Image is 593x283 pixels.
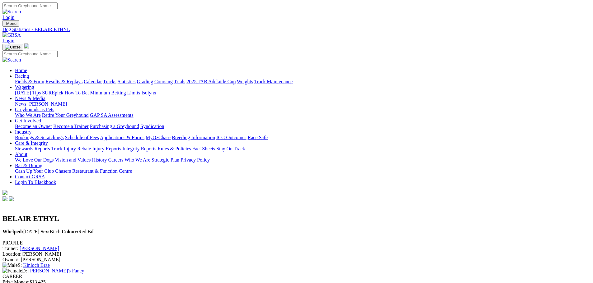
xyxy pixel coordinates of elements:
b: Whelped: [2,229,23,234]
div: About [15,157,591,163]
a: Cash Up Your Club [15,168,54,174]
input: Search [2,2,58,9]
a: Wagering [15,84,34,90]
a: History [92,157,107,162]
a: Who We Are [125,157,150,162]
div: CAREER [2,274,591,279]
a: Applications & Forms [100,135,144,140]
a: Who We Are [15,112,41,118]
a: Kinloch Brae [23,262,50,268]
a: Stewards Reports [15,146,50,151]
a: Vision and Values [55,157,91,162]
input: Search [2,51,58,57]
span: Menu [6,21,16,26]
div: [PERSON_NAME] [2,251,591,257]
h2: BELAIR ETHYL [2,214,591,223]
a: Dog Statistics - BELAIR ETHYL [2,27,591,32]
a: Trials [174,79,185,84]
a: Weights [237,79,253,84]
a: Contact GRSA [15,174,45,179]
div: Greyhounds as Pets [15,112,591,118]
a: Track Injury Rebate [51,146,91,151]
div: Wagering [15,90,591,96]
a: Purchasing a Greyhound [90,124,139,129]
a: Grading [137,79,153,84]
a: Integrity Reports [122,146,156,151]
a: Home [15,68,27,73]
a: We Love Our Dogs [15,157,54,162]
a: Schedule of Fees [65,135,99,140]
a: Calendar [84,79,102,84]
img: logo-grsa-white.png [2,190,7,195]
a: Statistics [118,79,136,84]
span: [DATE] [2,229,39,234]
a: 2025 TAB Adelaide Cup [186,79,236,84]
a: Track Maintenance [254,79,293,84]
a: Results & Replays [45,79,82,84]
span: Location: [2,251,21,257]
a: Bookings & Scratchings [15,135,64,140]
div: Racing [15,79,591,84]
a: Syndication [140,124,164,129]
a: Fields & Form [15,79,44,84]
a: SUREpick [42,90,63,95]
span: S: [2,262,22,268]
img: twitter.svg [9,196,14,201]
a: GAP SA Assessments [90,112,134,118]
a: Coursing [154,79,173,84]
a: Tracks [103,79,116,84]
div: News & Media [15,101,591,107]
a: Rules & Policies [158,146,191,151]
span: Bitch [40,229,60,234]
img: Search [2,57,21,63]
div: Industry [15,135,591,140]
a: Become a Trainer [53,124,89,129]
a: Login To Blackbook [15,180,56,185]
img: Female [2,268,22,274]
b: Sex: [40,229,49,234]
a: Breeding Information [172,135,215,140]
span: Owner/s: [2,257,21,262]
a: Racing [15,73,29,79]
a: Become an Owner [15,124,52,129]
a: Race Safe [247,135,267,140]
a: ICG Outcomes [216,135,246,140]
a: Strategic Plan [152,157,179,162]
img: Male [2,262,18,268]
div: Care & Integrity [15,146,591,152]
a: Care & Integrity [15,140,48,146]
b: Colour: [62,229,78,234]
img: facebook.svg [2,196,7,201]
span: D: [2,268,27,273]
a: Get Involved [15,118,41,123]
img: Close [5,45,21,50]
a: News & Media [15,96,45,101]
a: Privacy Policy [181,157,210,162]
a: Chasers Restaurant & Function Centre [55,168,132,174]
div: [PERSON_NAME] [2,257,591,262]
a: Greyhounds as Pets [15,107,54,112]
img: GRSA [2,32,21,38]
a: Fact Sheets [192,146,215,151]
a: Injury Reports [92,146,121,151]
a: [DATE] Tips [15,90,41,95]
img: Search [2,9,21,15]
a: Careers [108,157,123,162]
a: MyOzChase [146,135,171,140]
div: Get Involved [15,124,591,129]
a: News [15,101,26,107]
a: Bar & Dining [15,163,42,168]
a: [PERSON_NAME] [27,101,67,107]
button: Toggle navigation [2,20,19,27]
div: PROFILE [2,240,591,246]
a: Retire Your Greyhound [42,112,89,118]
a: Login [2,15,14,20]
a: [PERSON_NAME]'s Fancy [28,268,84,273]
a: Minimum Betting Limits [90,90,140,95]
div: Bar & Dining [15,168,591,174]
img: logo-grsa-white.png [24,43,29,48]
a: [PERSON_NAME] [20,246,59,251]
a: How To Bet [65,90,89,95]
span: Red Bdl [62,229,95,234]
